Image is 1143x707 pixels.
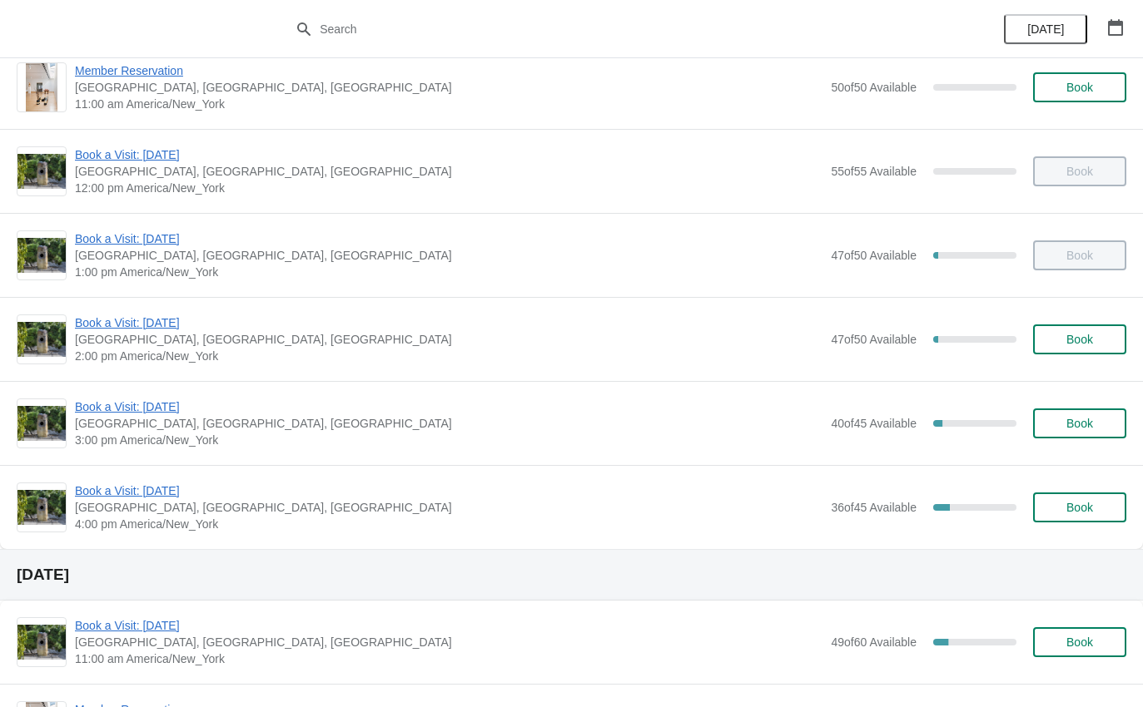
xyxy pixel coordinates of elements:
[831,249,917,262] span: 47 of 50 Available
[75,163,822,180] span: [GEOGRAPHIC_DATA], [GEOGRAPHIC_DATA], [GEOGRAPHIC_DATA]
[17,238,66,273] img: Book a Visit: August 2025 | The Noguchi Museum, 33rd Road, Queens, NY, USA | 1:00 pm America/New_...
[75,264,822,280] span: 1:00 pm America/New_York
[831,635,917,649] span: 49 of 60 Available
[1033,408,1126,438] button: Book
[75,62,822,79] span: Member Reservation
[75,96,822,112] span: 11:00 am America/New_York
[831,165,917,178] span: 55 of 55 Available
[75,247,822,264] span: [GEOGRAPHIC_DATA], [GEOGRAPHIC_DATA], [GEOGRAPHIC_DATA]
[1066,333,1093,346] span: Book
[17,154,66,189] img: Book a Visit: August 2025 | The Noguchi Museum, 33rd Road, Queens, NY, USA | 12:00 pm America/New...
[75,230,822,247] span: Book a Visit: [DATE]
[1066,417,1093,430] span: Book
[75,348,822,364] span: 2:00 pm America/New_York
[75,314,822,331] span: Book a Visit: [DATE]
[26,63,58,111] img: Member Reservation | The Noguchi Museum, 33rd Road, Queens, NY, USA | 11:00 am America/New_York
[1033,492,1126,522] button: Book
[1033,627,1126,657] button: Book
[319,14,857,44] input: Search
[1033,72,1126,102] button: Book
[75,415,822,432] span: [GEOGRAPHIC_DATA], [GEOGRAPHIC_DATA], [GEOGRAPHIC_DATA]
[17,490,66,525] img: Book a Visit: August 2025 | The Noguchi Museum, 33rd Road, Queens, NY, USA | 4:00 pm America/New_...
[831,417,917,430] span: 40 of 45 Available
[831,501,917,514] span: 36 of 45 Available
[75,617,822,634] span: Book a Visit: [DATE]
[75,180,822,196] span: 12:00 pm America/New_York
[1066,635,1093,649] span: Book
[75,79,822,96] span: [GEOGRAPHIC_DATA], [GEOGRAPHIC_DATA], [GEOGRAPHIC_DATA]
[831,333,917,346] span: 47 of 50 Available
[17,406,66,441] img: Book a Visit: August 2025 | The Noguchi Museum, 33rd Road, Queens, NY, USA | 3:00 pm America/New_...
[1066,501,1093,514] span: Book
[75,516,822,532] span: 4:00 pm America/New_York
[75,499,822,516] span: [GEOGRAPHIC_DATA], [GEOGRAPHIC_DATA], [GEOGRAPHIC_DATA]
[831,81,917,94] span: 50 of 50 Available
[75,398,822,415] span: Book a Visit: [DATE]
[1027,22,1064,36] span: [DATE]
[17,566,1126,583] h2: [DATE]
[75,634,822,650] span: [GEOGRAPHIC_DATA], [GEOGRAPHIC_DATA], [GEOGRAPHIC_DATA]
[1066,81,1093,94] span: Book
[1004,14,1087,44] button: [DATE]
[17,322,66,357] img: Book a Visit: August 2025 | The Noguchi Museum, 33rd Road, Queens, NY, USA | 2:00 pm America/New_...
[75,331,822,348] span: [GEOGRAPHIC_DATA], [GEOGRAPHIC_DATA], [GEOGRAPHIC_DATA]
[75,482,822,499] span: Book a Visit: [DATE]
[1033,324,1126,354] button: Book
[75,432,822,448] span: 3:00 pm America/New_York
[75,146,822,163] span: Book a Visit: [DATE]
[75,650,822,667] span: 11:00 am America/New_York
[17,625,66,660] img: Book a Visit: August 2025 | The Noguchi Museum, 33rd Road, Queens, NY, USA | 11:00 am America/New...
